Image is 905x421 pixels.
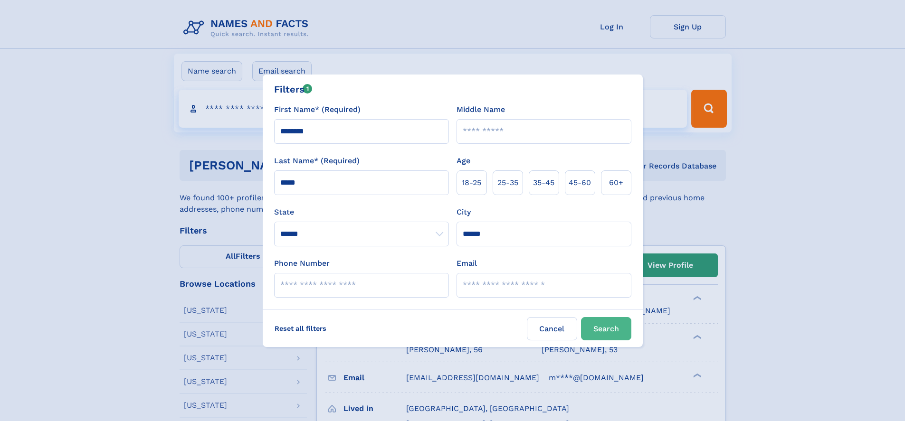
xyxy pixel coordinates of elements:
[268,317,333,340] label: Reset all filters
[609,177,623,188] span: 60+
[274,258,330,269] label: Phone Number
[274,155,360,167] label: Last Name* (Required)
[581,317,631,340] button: Search
[533,177,554,188] span: 35‑45
[274,206,449,218] label: State
[457,258,477,269] label: Email
[274,104,361,115] label: First Name* (Required)
[457,206,471,218] label: City
[457,104,505,115] label: Middle Name
[274,82,313,96] div: Filters
[527,317,577,340] label: Cancel
[457,155,470,167] label: Age
[569,177,591,188] span: 45‑60
[462,177,481,188] span: 18‑25
[497,177,518,188] span: 25‑35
